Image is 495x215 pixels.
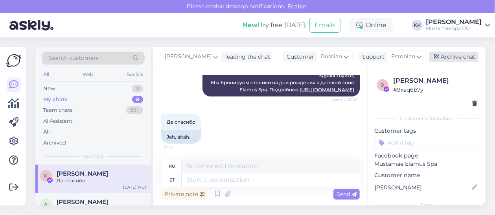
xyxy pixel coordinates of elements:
div: 99+ [126,106,143,114]
span: [PERSON_NAME] [165,52,212,61]
div: Extra [374,202,479,209]
span: A [44,201,48,207]
span: Да спасибо [167,119,195,125]
div: Support [359,53,385,61]
div: My chats [43,96,68,104]
span: Klara Antropova [57,170,108,177]
div: 8 [132,96,143,104]
div: Team chats [43,106,72,114]
div: AI Assistant [43,117,72,125]
a: [URL][DOMAIN_NAME] [300,87,354,93]
span: Search customers [49,54,99,62]
p: Facebook page [374,152,479,160]
div: Jah, aitäh. [161,130,201,144]
div: Private note [161,189,208,200]
div: [PERSON_NAME] [426,19,482,25]
div: et [169,173,175,187]
span: K [44,173,48,179]
div: ru [169,159,175,173]
div: leading the chat [222,53,270,61]
span: Russian [321,52,342,61]
div: Mustamäe Spa OÜ [426,25,482,32]
div: Try free [DATE]: [243,20,306,30]
b: New! [243,21,259,29]
div: Online [350,18,393,32]
span: Alo Reisalu [57,198,108,206]
input: Add name [375,183,470,192]
div: Customer [283,53,314,61]
img: Askly Logo [6,53,21,68]
div: Customer information [374,115,479,122]
div: # 9xaq6b7y [393,85,477,94]
div: All [43,128,50,136]
span: Enable [285,3,308,10]
div: New [43,85,55,93]
button: Emails [309,18,340,33]
div: 0 [132,85,143,93]
div: Archived [43,139,66,147]
div: Archive chat [429,52,478,62]
div: Socials [125,69,145,80]
span: 9 [381,82,384,88]
div: Да спасибо [57,177,146,184]
div: Здравствуйте, Мы бронируем столики на дни рождения в детской зоне Elamus Spa. Подробнее: [202,69,360,96]
div: [DATE] 17:51 [123,184,146,190]
p: Mustamäe Elamus Spa [374,160,479,168]
span: Estonian [391,52,415,61]
a: [PERSON_NAME]Mustamäe Spa OÜ [426,19,490,32]
span: My chats [83,153,104,160]
div: Web [81,69,95,80]
div: KK [412,20,423,31]
span: Send [337,191,357,198]
div: All [42,69,51,80]
input: Add a tag [374,137,479,148]
p: Customer tags [374,127,479,135]
span: Seen ✓ 17:45 [328,97,357,103]
p: Customer name [374,171,479,180]
div: [PERSON_NAME] [393,76,477,85]
span: 17:51 [164,144,193,150]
